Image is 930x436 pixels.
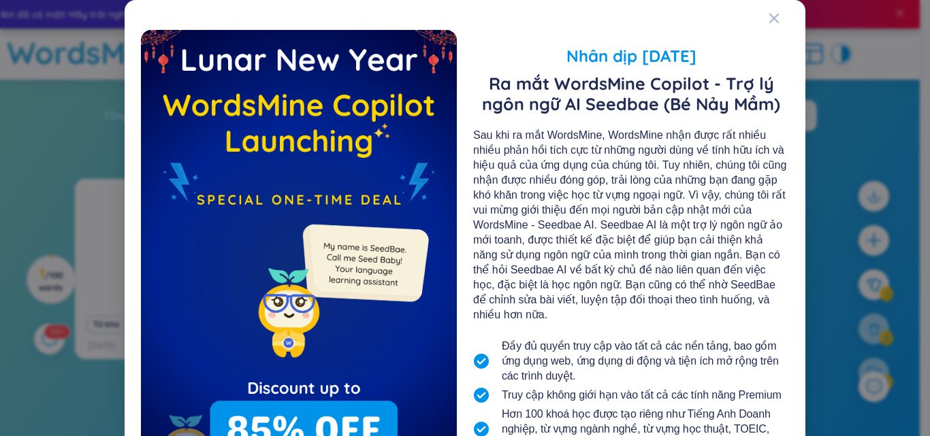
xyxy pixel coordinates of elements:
[473,73,789,114] span: Ra mắt WordsMine Copilot - Trợ lý ngôn ngữ AI Seedbae (Bé Nảy Mầm)
[502,388,782,403] span: Truy cập không giới hạn vào tất cả các tính năng Premium
[473,44,789,68] span: Nhân dịp [DATE]
[473,128,789,322] div: Sau khi ra mắt WordsMine, WordsMine nhận được rất nhiều nhiều phản hồi tích cực từ những người dù...
[296,197,432,332] img: minionSeedbaeMessage.35ffe99e.png
[502,339,789,384] span: Đầy đủ quyền truy cập vào tất cả các nền tảng, bao gồm ứng dụng web, ứng dụng di động và tiện ích...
